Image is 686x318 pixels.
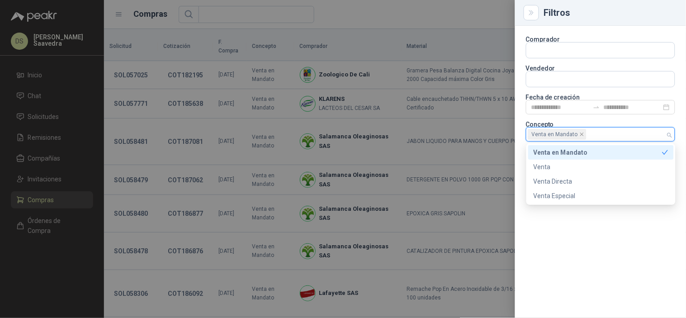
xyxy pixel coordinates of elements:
[528,189,674,203] div: Venta Especial
[662,149,668,156] span: check
[526,7,537,18] button: Close
[544,8,675,17] div: Filtros
[593,104,600,111] span: swap-right
[528,145,674,160] div: Venta en Mandato
[532,129,578,139] span: Venta en Mandato
[534,191,668,201] div: Venta Especial
[580,132,584,137] span: close
[534,176,668,186] div: Venta Directa
[526,122,675,127] p: Concepto
[526,66,675,71] p: Vendedor
[593,104,600,111] span: to
[526,95,675,100] p: Fecha de creación
[528,174,674,189] div: Venta Directa
[534,147,662,157] div: Venta en Mandato
[528,160,674,174] div: Venta
[526,37,675,42] p: Comprador
[534,162,668,172] div: Venta
[528,129,587,140] span: Venta en Mandato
